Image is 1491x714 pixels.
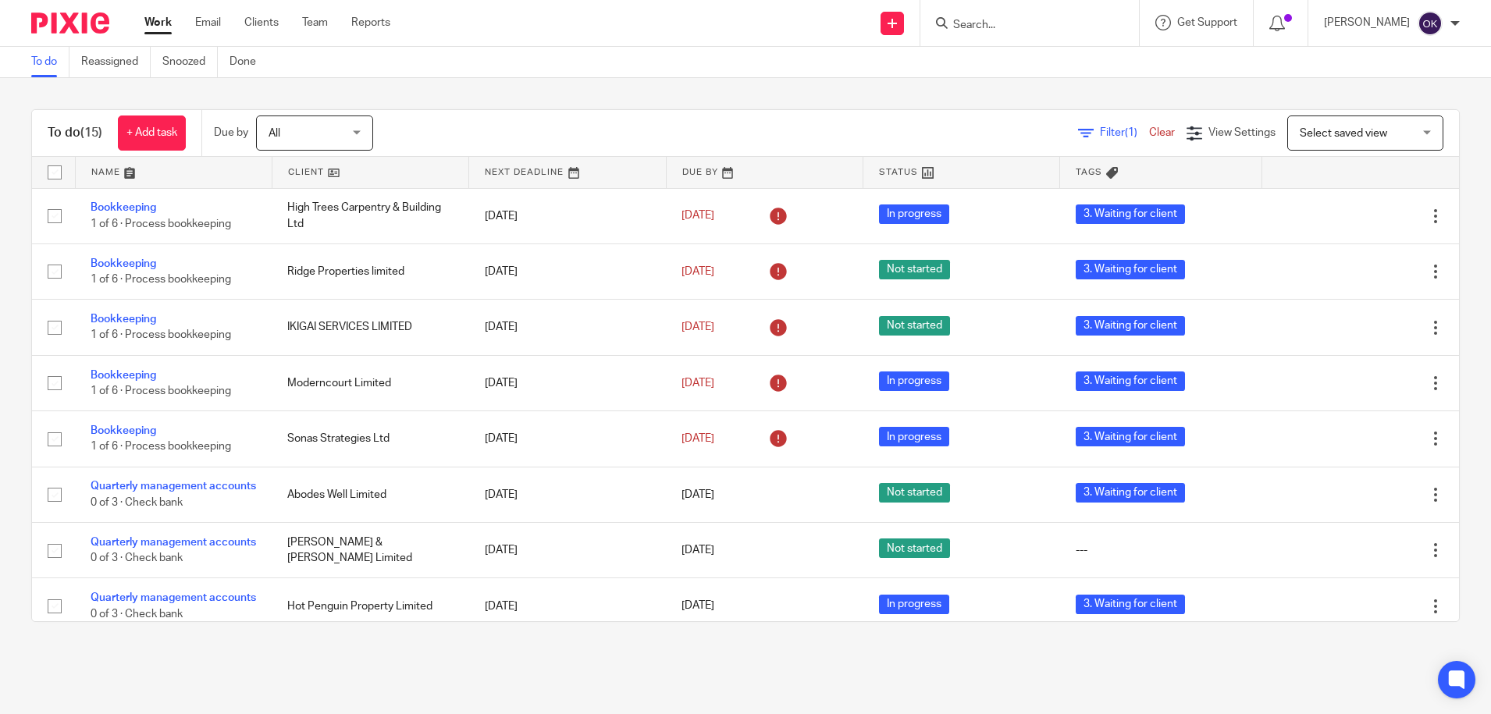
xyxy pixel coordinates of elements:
[91,218,231,229] span: 1 of 6 · Process bookkeeping
[1208,127,1276,138] span: View Settings
[879,595,949,614] span: In progress
[91,370,156,381] a: Bookkeeping
[1100,127,1149,138] span: Filter
[91,552,183,563] span: 0 of 3 · Check bank
[469,243,666,299] td: [DATE]
[879,316,950,336] span: Not started
[681,545,714,556] span: [DATE]
[144,15,172,30] a: Work
[31,12,109,34] img: Pixie
[91,314,156,325] a: Bookkeeping
[1125,127,1137,138] span: (1)
[91,481,256,492] a: Quarterly management accounts
[1076,260,1185,279] span: 3. Waiting for client
[272,355,468,410] td: Moderncourt Limited
[1149,127,1175,138] a: Clear
[91,258,156,269] a: Bookkeeping
[91,609,183,620] span: 0 of 3 · Check bank
[230,47,268,77] a: Done
[1300,128,1387,139] span: Select saved view
[1076,316,1185,336] span: 3. Waiting for client
[48,125,102,141] h1: To do
[469,300,666,355] td: [DATE]
[1076,483,1185,503] span: 3. Waiting for client
[272,243,468,299] td: Ridge Properties limited
[1076,371,1185,391] span: 3. Waiting for client
[1076,427,1185,446] span: 3. Waiting for client
[469,523,666,578] td: [DATE]
[879,427,949,446] span: In progress
[91,592,256,603] a: Quarterly management accounts
[1076,168,1102,176] span: Tags
[302,15,328,30] a: Team
[469,188,666,243] td: [DATE]
[272,578,468,634] td: Hot Penguin Property Limited
[879,260,950,279] span: Not started
[91,274,231,285] span: 1 of 6 · Process bookkeeping
[1418,11,1443,36] img: svg%3E
[272,188,468,243] td: High Trees Carpentry & Building Ltd
[879,371,949,391] span: In progress
[91,442,231,453] span: 1 of 6 · Process bookkeeping
[469,467,666,522] td: [DATE]
[351,15,390,30] a: Reports
[269,128,280,139] span: All
[272,523,468,578] td: [PERSON_NAME] & [PERSON_NAME] Limited
[681,489,714,500] span: [DATE]
[162,47,218,77] a: Snoozed
[91,425,156,436] a: Bookkeeping
[244,15,279,30] a: Clients
[681,321,714,332] span: [DATE]
[1324,15,1410,30] p: [PERSON_NAME]
[195,15,221,30] a: Email
[879,538,950,558] span: Not started
[91,330,231,341] span: 1 of 6 · Process bookkeeping
[81,47,151,77] a: Reassigned
[1177,17,1237,28] span: Get Support
[91,385,231,396] span: 1 of 6 · Process bookkeeping
[31,47,69,77] a: To do
[1076,595,1185,614] span: 3. Waiting for client
[272,300,468,355] td: IKIGAI SERVICES LIMITED
[272,467,468,522] td: Abodes Well Limited
[91,537,256,548] a: Quarterly management accounts
[91,497,183,508] span: 0 of 3 · Check bank
[1076,542,1247,558] div: ---
[469,578,666,634] td: [DATE]
[469,355,666,410] td: [DATE]
[681,378,714,389] span: [DATE]
[272,411,468,467] td: Sonas Strategies Ltd
[118,115,186,151] a: + Add task
[681,266,714,277] span: [DATE]
[681,433,714,444] span: [DATE]
[1076,204,1185,224] span: 3. Waiting for client
[681,601,714,612] span: [DATE]
[879,204,949,224] span: In progress
[469,411,666,467] td: [DATE]
[80,126,102,139] span: (15)
[91,202,156,213] a: Bookkeeping
[681,211,714,222] span: [DATE]
[879,483,950,503] span: Not started
[214,125,248,140] p: Due by
[952,19,1092,33] input: Search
